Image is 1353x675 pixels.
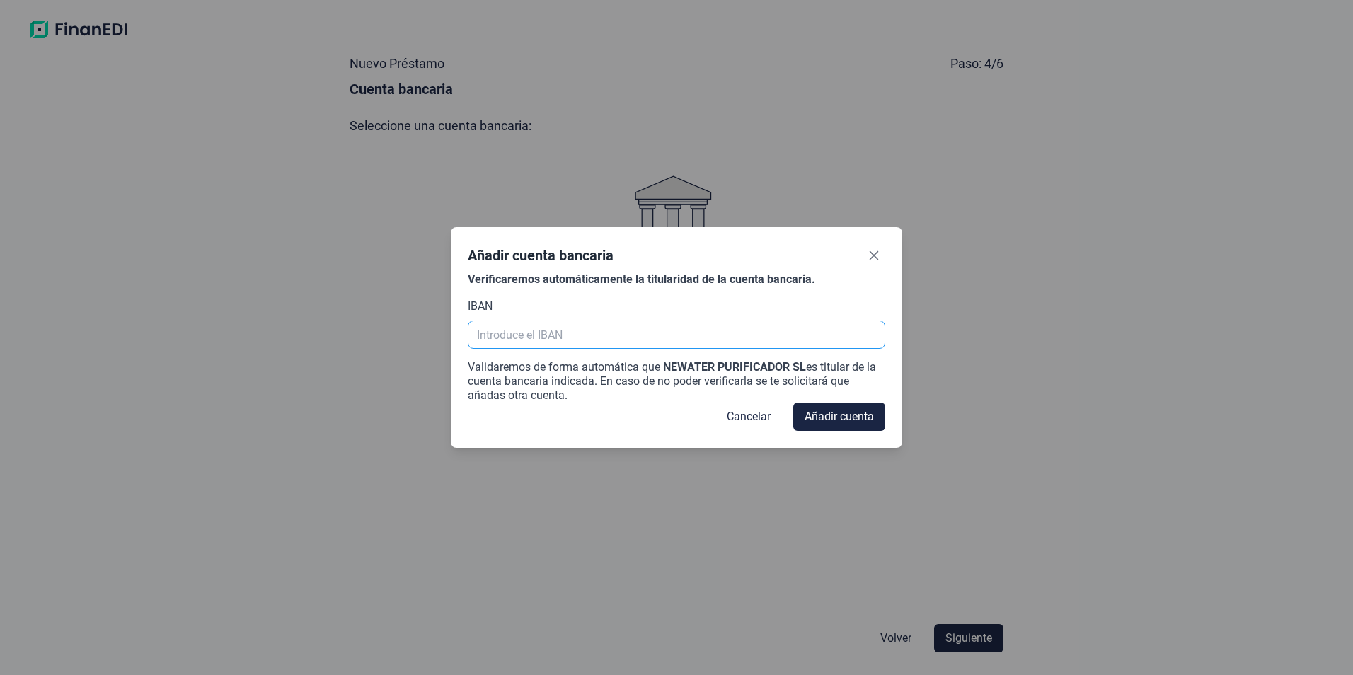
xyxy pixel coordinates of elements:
div: Verificaremos automáticamente la titularidad de la cuenta bancaria. [468,272,885,287]
span: Cancelar [727,408,771,425]
input: Introduce el IBAN [468,321,885,349]
button: Cancelar [715,403,782,431]
div: Validaremos de forma automática que es titular de la cuenta bancaria indicada. En caso de no pode... [468,360,885,403]
button: Añadir cuenta [793,403,885,431]
span: NEWATER PURIFICADOR SL [663,360,806,374]
button: Close [863,244,885,267]
label: IBAN [468,298,493,315]
span: Añadir cuenta [805,408,874,425]
div: Añadir cuenta bancaria [468,246,614,265]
